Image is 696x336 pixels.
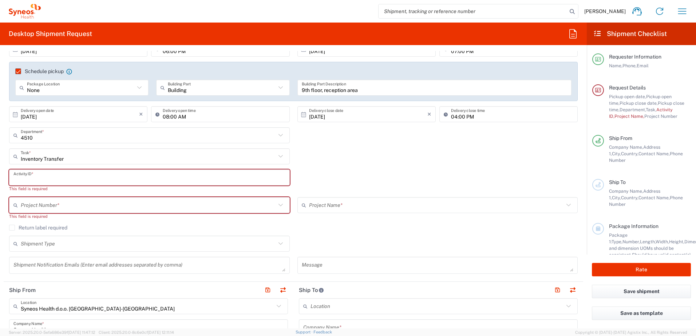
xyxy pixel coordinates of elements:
a: Feedback [313,330,332,334]
span: Client: 2025.20.0-8c6e0cf [99,330,174,335]
span: Ship From [609,135,632,141]
span: Length, [640,239,656,244]
span: Requester Information [609,54,661,60]
i: × [427,108,431,120]
span: [DATE] 12:11:14 [148,330,174,335]
h2: Ship From [9,287,36,294]
span: Project Number [644,113,677,119]
h2: Desktop Shipment Request [9,29,92,38]
span: Task, [646,107,656,112]
span: Country, [621,195,638,200]
span: Should have valid content(s) [632,252,691,257]
label: Return label required [9,225,67,231]
span: Ship To [609,179,626,185]
span: Type, [612,239,622,244]
input: Shipment, tracking or reference number [379,4,567,18]
div: This field is required [9,213,290,220]
span: Pickup open date, [609,94,646,99]
a: Support [296,330,314,334]
span: [DATE] 11:47:12 [68,330,95,335]
span: Request Details [609,85,646,91]
span: Name, [609,63,622,68]
i: × [139,108,143,120]
button: Save as template [592,307,691,320]
h2: Shipment Checklist [593,29,667,38]
span: Contact Name, [638,195,670,200]
span: Country, [621,151,638,156]
span: Email [637,63,649,68]
span: City, [612,195,621,200]
button: Rate [592,263,691,276]
div: This field is required [9,185,290,192]
button: Save shipment [592,285,691,298]
span: Package Information [609,223,659,229]
span: City, [612,151,621,156]
span: Company Name, [609,144,643,150]
span: Number, [622,239,640,244]
span: Phone, [622,63,637,68]
span: Contact Name, [638,151,670,156]
span: Package 1: [609,232,628,244]
span: Copyright © [DATE]-[DATE] Agistix Inc., All Rights Reserved [575,329,687,336]
label: Schedule pickup [15,68,64,74]
span: Project Name, [614,113,644,119]
span: Company Name, [609,188,643,194]
h2: Ship To [299,287,324,294]
span: Height, [669,239,684,244]
span: Department, [620,107,646,112]
span: Server: 2025.20.0-5efa686e39f [9,330,95,335]
span: Width, [656,239,669,244]
span: Pickup close date, [620,100,658,106]
span: [PERSON_NAME] [584,8,626,15]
